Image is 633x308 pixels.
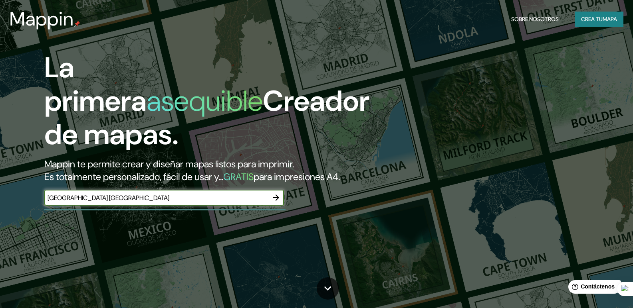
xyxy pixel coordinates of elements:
[147,82,263,120] font: asequible
[74,21,80,27] img: pin de mapeo
[562,277,624,299] iframe: Lanzador de widgets de ayuda
[44,158,294,170] font: Mappin te permite crear y diseñar mapas listos para imprimir.
[508,12,562,27] button: Sobre nosotros
[44,193,268,202] input: Elige tu lugar favorito
[223,171,254,183] font: GRATIS
[44,82,369,153] font: Creador de mapas.
[44,171,223,183] font: Es totalmente personalizado, fácil de usar y...
[10,6,74,31] font: Mappin
[575,12,623,27] button: Crea tumapa
[581,16,603,23] font: Crea tu
[44,49,147,120] font: La primera
[511,16,559,23] font: Sobre nosotros
[603,16,617,23] font: mapa
[254,171,340,183] font: para impresiones A4.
